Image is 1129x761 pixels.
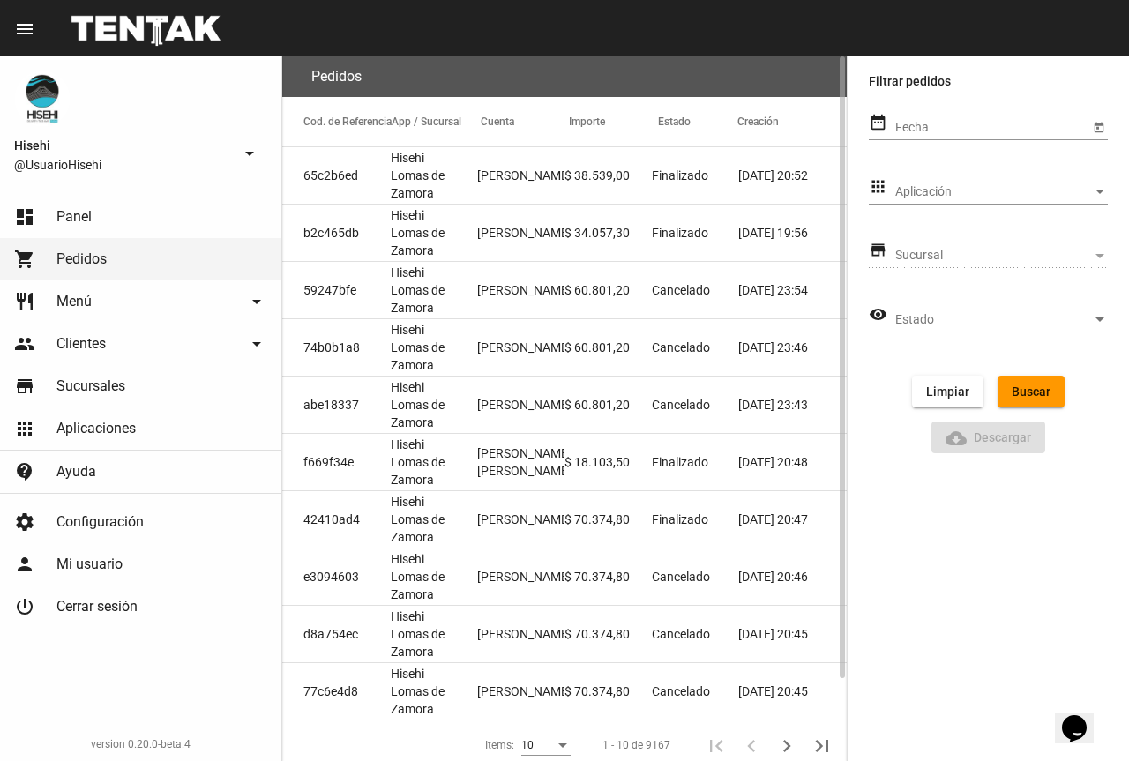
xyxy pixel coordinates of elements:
[895,249,1108,263] mat-select: Sucursal
[895,313,1108,327] mat-select: Estado
[246,333,267,354] mat-icon: arrow_drop_down
[481,97,569,146] mat-header-cell: Cuenta
[391,608,424,625] span: Hisehi
[14,511,35,533] mat-icon: settings
[738,319,847,376] mat-cell: [DATE] 23:46
[652,339,710,356] span: Cancelado
[895,313,1092,327] span: Estado
[602,736,670,754] div: 1 - 10 de 9167
[477,205,564,261] mat-cell: [PERSON_NAME]
[14,376,35,397] mat-icon: store
[926,384,969,399] span: Limpiar
[14,418,35,439] mat-icon: apps
[564,147,652,204] mat-cell: $ 38.539,00
[391,339,478,374] span: Lomas de Zamora
[564,319,652,376] mat-cell: $ 60.801,20
[56,420,136,437] span: Aplicaciones
[391,167,478,202] span: Lomas de Zamora
[282,262,391,318] mat-cell: 59247bfe
[14,71,71,127] img: b10aa081-330c-4927-a74e-08896fa80e0a.jpg
[652,683,710,700] span: Cancelado
[56,335,106,353] span: Clientes
[652,396,710,414] span: Cancelado
[391,453,478,489] span: Lomas de Zamora
[564,205,652,261] mat-cell: $ 34.057,30
[652,167,708,184] span: Finalizado
[282,319,391,376] mat-cell: 74b0b1a8
[869,112,887,133] mat-icon: date_range
[658,97,737,146] mat-header-cell: Estado
[652,511,708,528] span: Finalizado
[391,436,424,453] span: Hisehi
[564,491,652,548] mat-cell: $ 70.374,80
[391,206,424,224] span: Hisehi
[246,291,267,312] mat-icon: arrow_drop_down
[569,97,657,146] mat-header-cell: Importe
[282,377,391,433] mat-cell: abe18337
[56,556,123,573] span: Mi usuario
[14,596,35,617] mat-icon: power_settings_new
[477,377,564,433] mat-cell: [PERSON_NAME]
[869,176,887,198] mat-icon: apps
[56,463,96,481] span: Ayuda
[282,491,391,548] mat-cell: 42410ad4
[931,422,1046,453] button: Descargar ReporteDescargar
[14,333,35,354] mat-icon: people
[477,548,564,605] mat-cell: [PERSON_NAME]
[14,735,267,753] div: version 0.20.0-beta.4
[738,434,847,490] mat-cell: [DATE] 20:48
[391,149,424,167] span: Hisehi
[477,319,564,376] mat-cell: [PERSON_NAME]
[564,434,652,490] mat-cell: $ 18.103,50
[282,147,391,204] mat-cell: 65c2b6ed
[56,208,92,226] span: Panel
[564,606,652,662] mat-cell: $ 70.374,80
[652,453,708,471] span: Finalizado
[738,147,847,204] mat-cell: [DATE] 20:52
[14,19,35,40] mat-icon: menu
[56,513,144,531] span: Configuración
[14,249,35,270] mat-icon: shopping_cart
[56,598,138,616] span: Cerrar sesión
[738,548,847,605] mat-cell: [DATE] 20:46
[869,240,887,261] mat-icon: store
[391,683,478,718] span: Lomas de Zamora
[391,665,424,683] span: Hisehi
[652,281,710,299] span: Cancelado
[738,663,847,720] mat-cell: [DATE] 20:45
[391,550,424,568] span: Hisehi
[946,430,1032,444] span: Descargar
[946,428,967,449] mat-icon: Descargar Reporte
[282,548,391,605] mat-cell: e3094603
[895,121,1089,135] input: Fecha
[282,56,847,97] flou-section-header: Pedidos
[282,663,391,720] mat-cell: 77c6e4d8
[737,97,847,146] mat-header-cell: Creación
[477,663,564,720] mat-cell: [PERSON_NAME]
[14,135,232,156] span: Hisehi
[56,293,92,310] span: Menú
[564,548,652,605] mat-cell: $ 70.374,80
[652,625,710,643] span: Cancelado
[14,156,232,174] span: @UsuarioHisehi
[391,264,424,281] span: Hisehi
[895,185,1108,199] mat-select: Aplicación
[564,377,652,433] mat-cell: $ 60.801,20
[738,606,847,662] mat-cell: [DATE] 20:45
[477,606,564,662] mat-cell: [PERSON_NAME]
[391,511,478,546] span: Lomas de Zamora
[56,250,107,268] span: Pedidos
[14,554,35,575] mat-icon: person
[282,434,391,490] mat-cell: f669f34e
[652,568,710,586] span: Cancelado
[391,396,478,431] span: Lomas de Zamora
[912,376,983,407] button: Limpiar
[282,205,391,261] mat-cell: b2c465db
[391,378,424,396] span: Hisehi
[477,147,564,204] mat-cell: [PERSON_NAME]
[738,377,847,433] mat-cell: [DATE] 23:43
[869,71,1108,92] label: Filtrar pedidos
[239,143,260,164] mat-icon: arrow_drop_down
[564,262,652,318] mat-cell: $ 60.801,20
[477,491,564,548] mat-cell: [PERSON_NAME]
